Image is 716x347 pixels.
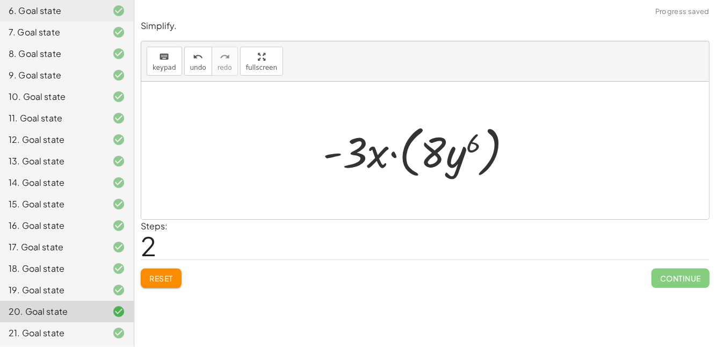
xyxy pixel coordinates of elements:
i: Task finished and correct. [112,155,125,168]
div: 17. Goal state [9,241,95,254]
div: 21. Goal state [9,327,95,339]
span: Reset [149,273,173,283]
button: redoredo [212,47,238,76]
div: 15. Goal state [9,198,95,211]
i: Task finished and correct. [112,262,125,275]
div: 12. Goal state [9,133,95,146]
i: Task finished and correct. [112,305,125,318]
div: 16. Goal state [9,219,95,232]
div: 13. Goal state [9,155,95,168]
i: Task finished and correct. [112,219,125,232]
div: 19. Goal state [9,284,95,297]
i: Task finished and correct. [112,69,125,82]
i: Task finished and correct. [112,26,125,39]
button: keyboardkeypad [147,47,182,76]
div: 7. Goal state [9,26,95,39]
i: Task finished and correct. [112,47,125,60]
div: 10. Goal state [9,90,95,103]
i: Task finished and correct. [112,4,125,17]
div: 9. Goal state [9,69,95,82]
button: fullscreen [240,47,283,76]
div: 18. Goal state [9,262,95,275]
i: Task finished and correct. [112,133,125,146]
i: Task finished and correct. [112,198,125,211]
i: Task finished and correct. [112,112,125,125]
span: undo [190,64,206,71]
span: fullscreen [246,64,277,71]
i: redo [220,50,230,63]
div: 20. Goal state [9,305,95,318]
i: keyboard [159,50,169,63]
div: 6. Goal state [9,4,95,17]
i: Task finished and correct. [112,327,125,339]
div: 14. Goal state [9,176,95,189]
span: keypad [153,64,176,71]
span: redo [218,64,232,71]
span: 2 [141,229,156,262]
button: Reset [141,269,182,288]
span: Progress saved [655,6,710,17]
div: 11. Goal state [9,112,95,125]
label: Steps: [141,220,168,232]
i: Task finished and correct. [112,90,125,103]
i: undo [193,50,203,63]
p: Simplify. [141,20,710,32]
div: 8. Goal state [9,47,95,60]
i: Task finished and correct. [112,241,125,254]
button: undoundo [184,47,212,76]
i: Task finished and correct. [112,176,125,189]
i: Task finished and correct. [112,284,125,297]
